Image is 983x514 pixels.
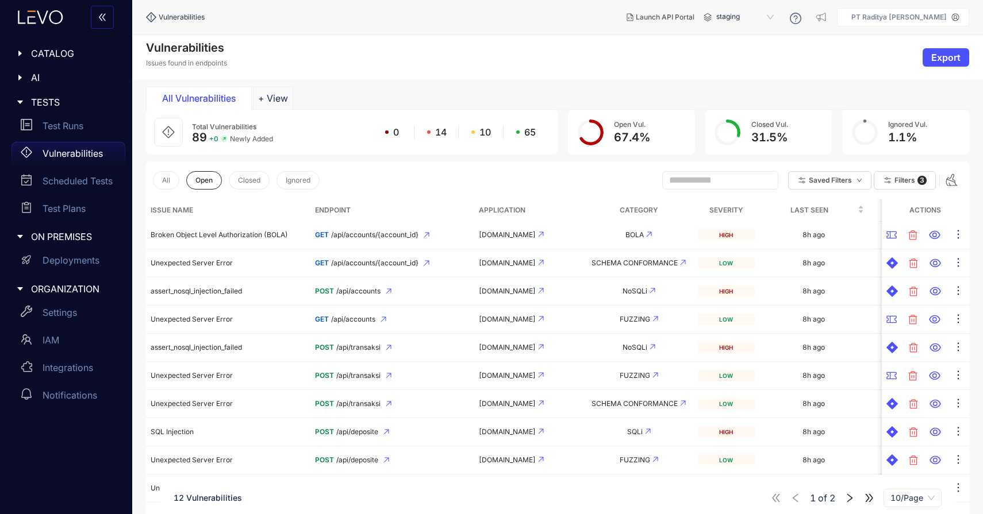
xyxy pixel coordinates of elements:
[336,287,381,295] span: /api/accounts
[623,287,647,295] span: NoSQLi
[810,493,835,503] span: of
[43,121,83,131] p: Test Runs
[151,427,194,436] span: SQL Injection
[315,230,329,239] span: GET
[286,176,310,184] span: Ignored
[802,315,825,323] div: 8h ago
[7,277,125,301] div: ORGANIZATION
[315,399,334,408] span: POST
[336,343,381,351] span: /api/transaksi
[43,255,99,265] p: Deployments
[151,371,233,380] span: Unexpected Server Error
[159,13,205,21] span: Vulnerabilities
[7,65,125,90] div: AI
[7,41,125,65] div: CATALOG
[751,131,788,144] div: 31.5 %
[952,254,965,272] button: ellipsis
[810,493,816,503] span: 1
[162,176,170,184] span: All
[592,399,678,408] span: SCHEMA CONFORMANCE
[479,400,579,408] div: [DOMAIN_NAME]
[844,493,855,503] span: right
[788,171,871,190] button: Saved Filtersdown
[952,366,965,385] button: ellipsis
[953,454,964,467] span: ellipsis
[620,315,650,323] span: FUZZING
[151,315,233,323] span: Unexpected Server Error
[151,455,233,464] span: Unexpected Server Error
[192,130,207,144] span: 89
[315,315,329,323] span: GET
[952,282,965,300] button: ellipsis
[31,97,116,107] span: TESTS
[869,199,978,221] th: First Seen
[751,121,788,129] div: Closed Vul.
[474,199,583,221] th: Application
[479,287,579,295] div: [DOMAIN_NAME]
[479,343,579,351] div: [DOMAIN_NAME]
[620,371,650,380] span: FUZZING
[952,451,965,469] button: ellipsis
[952,310,965,329] button: ellipsis
[479,315,579,323] div: [DOMAIN_NAME]
[336,456,378,464] span: /api/deposite
[524,127,536,137] span: 65
[625,230,644,239] span: BOLA
[16,74,24,82] span: caret-right
[435,127,447,137] span: 14
[151,287,242,295] span: assert_nosql_injection_failed
[636,13,694,21] span: Launch API Portal
[698,370,754,381] div: low
[174,493,242,503] span: 12 Vulnerabilities
[21,334,32,345] span: team
[627,427,643,436] span: SQLi
[698,342,754,353] div: high
[953,426,964,439] span: ellipsis
[315,455,334,464] span: POST
[953,482,964,495] span: ellipsis
[479,456,579,464] div: [DOMAIN_NAME]
[592,258,678,267] span: SCHEMA CONFORMANCE
[315,427,334,436] span: POST
[98,13,107,23] span: double-left
[43,390,97,400] p: Notifications
[315,371,334,380] span: POST
[393,127,399,137] span: 0
[802,287,825,295] div: 8h ago
[882,199,969,221] th: Actions
[952,479,965,497] button: ellipsis
[614,121,650,129] div: Open Vul.
[11,169,125,197] a: Scheduled Tests
[151,399,233,408] span: Unexpected Server Error
[953,257,964,270] span: ellipsis
[146,199,310,221] th: Issue Name
[953,397,964,411] span: ellipsis
[873,204,965,217] span: First Seen
[336,400,381,408] span: /api/transaksi
[923,48,969,67] button: Export
[698,398,754,409] div: low
[331,231,418,239] span: /api/accounts/{account_id}
[91,6,114,29] button: double-left
[894,176,915,184] span: Filters
[698,426,754,438] div: high
[31,48,116,59] span: CATALOG
[802,456,825,464] div: 8h ago
[7,90,125,114] div: TESTS
[802,259,825,267] div: 8h ago
[764,204,855,217] span: Last Seen
[698,285,754,297] div: high
[952,423,965,441] button: ellipsis
[153,171,179,190] button: All
[238,176,260,184] span: Closed
[802,372,825,380] div: 8h ago
[864,493,874,503] span: double-right
[479,428,579,436] div: [DOMAIN_NAME]
[888,121,927,129] div: Ignored Vul.
[151,230,288,239] span: Broken Object Level Authorization (BOLA)
[11,356,125,384] a: Integrations
[11,329,125,356] a: IAM
[952,338,965,357] button: ellipsis
[716,8,776,26] span: staging
[888,131,927,144] div: 1.1 %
